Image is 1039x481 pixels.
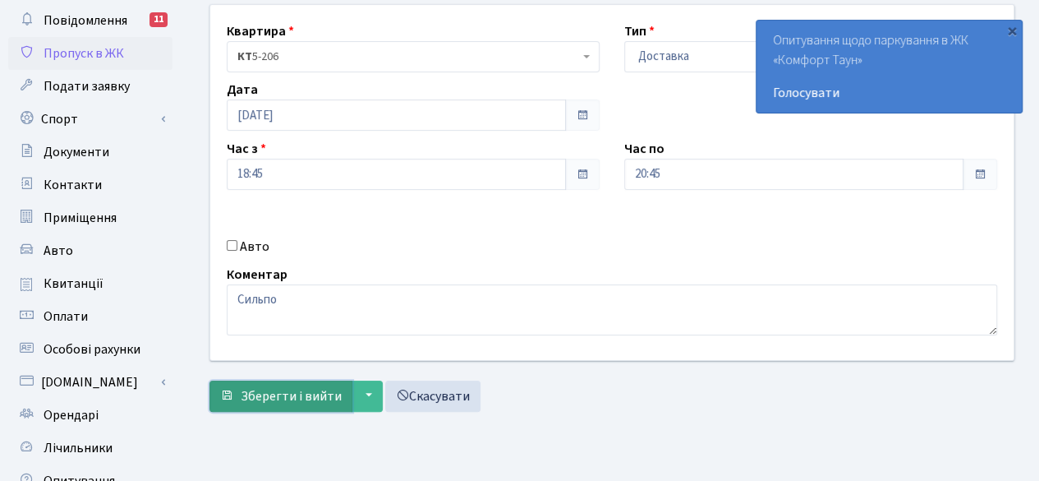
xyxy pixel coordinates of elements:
a: Авто [8,234,172,267]
a: Оплати [8,300,172,333]
span: Повідомлення [44,12,127,30]
span: Документи [44,143,109,161]
a: Приміщення [8,201,172,234]
label: Квартира [227,21,294,41]
a: Повідомлення11 [8,4,172,37]
span: Авто [44,242,73,260]
div: × [1004,22,1020,39]
span: Контакти [44,176,102,194]
span: Лічильники [44,439,113,457]
a: Особові рахунки [8,333,172,366]
a: Лічильники [8,432,172,465]
a: Пропуск в ЖК [8,37,172,70]
div: 11 [149,12,168,27]
span: Пропуск в ЖК [44,44,124,62]
span: Квитанції [44,275,103,293]
span: Подати заявку [44,77,130,95]
span: Приміщення [44,209,117,227]
a: Спорт [8,103,172,136]
b: КТ [237,49,252,65]
div: Опитування щодо паркування в ЖК «Комфорт Таун» [756,21,1022,113]
span: Зберегти і вийти [241,387,342,405]
a: Скасувати [385,381,480,412]
span: Оплати [44,308,88,326]
button: Зберегти і вийти [209,381,352,412]
span: Орендарі [44,406,99,424]
label: Дата [227,80,258,99]
a: [DOMAIN_NAME] [8,366,172,399]
a: Подати заявку [8,70,172,103]
label: Час з [227,139,266,159]
label: Коментар [227,265,287,284]
a: Голосувати [773,83,1005,103]
label: Тип [624,21,655,41]
a: Орендарі [8,399,172,432]
a: Квитанції [8,267,172,300]
a: Контакти [8,169,172,201]
label: Час по [624,139,664,159]
span: Особові рахунки [44,340,140,358]
span: <b>КТ</b>&nbsp;&nbsp;&nbsp;&nbsp;5-206 [237,49,579,65]
a: Документи [8,136,172,169]
label: Авто [240,237,269,257]
span: <b>КТ</b>&nbsp;&nbsp;&nbsp;&nbsp;5-206 [227,41,600,72]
